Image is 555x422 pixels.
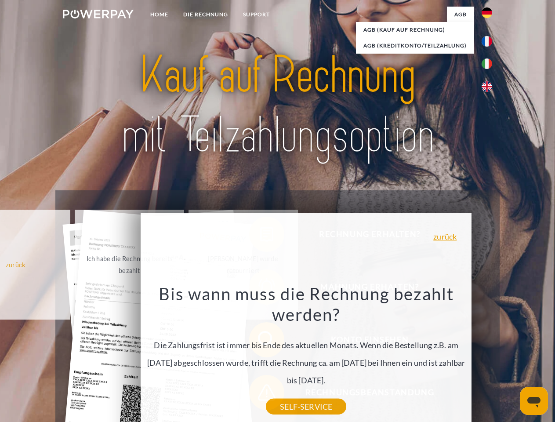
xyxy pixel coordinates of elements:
a: agb [447,7,474,22]
a: SELF-SERVICE [266,399,346,415]
img: title-powerpay_de.svg [84,42,471,168]
h3: Bis wann muss die Rechnung bezahlt werden? [146,283,467,325]
img: en [482,81,492,92]
div: Die Zahlungsfrist ist immer bis Ende des aktuellen Monats. Wenn die Bestellung z.B. am [DATE] abg... [146,283,467,407]
a: DIE RECHNUNG [176,7,236,22]
div: Ich habe die Rechnung bereits bezahlt [80,253,179,276]
a: Home [143,7,176,22]
img: de [482,7,492,18]
img: it [482,58,492,69]
iframe: Schaltfläche zum Öffnen des Messaging-Fensters [520,387,548,415]
a: AGB (Kauf auf Rechnung) [356,22,474,38]
img: fr [482,36,492,47]
img: logo-powerpay-white.svg [63,10,134,18]
a: AGB (Kreditkonto/Teilzahlung) [356,38,474,54]
a: SUPPORT [236,7,277,22]
a: zurück [433,233,457,240]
